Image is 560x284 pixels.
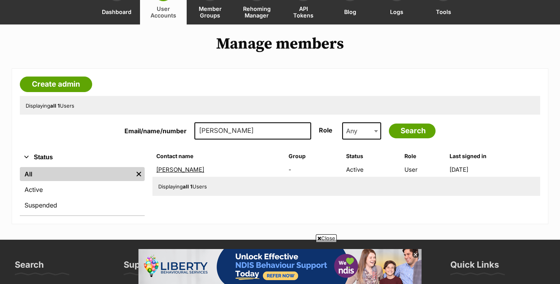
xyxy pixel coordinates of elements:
[124,127,187,135] label: Email/name/number
[20,183,145,197] a: Active
[20,198,145,212] a: Suspended
[20,77,92,92] a: Create admin
[285,150,342,162] th: Group
[158,183,207,190] span: Displaying Users
[343,150,401,162] th: Status
[343,125,365,136] span: Any
[344,5,356,19] span: Blog
[390,5,403,19] span: Logs
[156,166,204,173] a: [PERSON_NAME]
[389,124,436,138] input: Search
[20,152,145,162] button: Status
[285,163,342,176] td: -
[133,167,145,181] a: Remove filter
[153,150,285,162] th: Contact name
[26,103,74,109] span: Displaying Users
[20,166,145,215] div: Status
[124,259,157,275] h3: Support
[102,5,131,19] span: Dashboard
[342,122,381,139] span: Any
[138,245,422,280] iframe: Advertisement
[290,5,317,19] span: API Tokens
[450,163,539,176] td: [DATE]
[50,103,60,109] strong: all 1
[183,183,192,190] strong: all 1
[243,5,271,19] span: Rehoming Manager
[150,5,177,19] span: User Accounts
[450,259,499,275] h3: Quick Links
[450,150,539,162] th: Last signed in
[15,259,44,275] h3: Search
[436,5,451,19] span: Tools
[319,126,332,134] label: Role
[20,167,133,181] a: All
[343,163,401,176] td: Active
[401,163,449,176] td: User
[401,150,449,162] th: Role
[316,234,337,242] span: Close
[196,5,224,19] span: Member Groups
